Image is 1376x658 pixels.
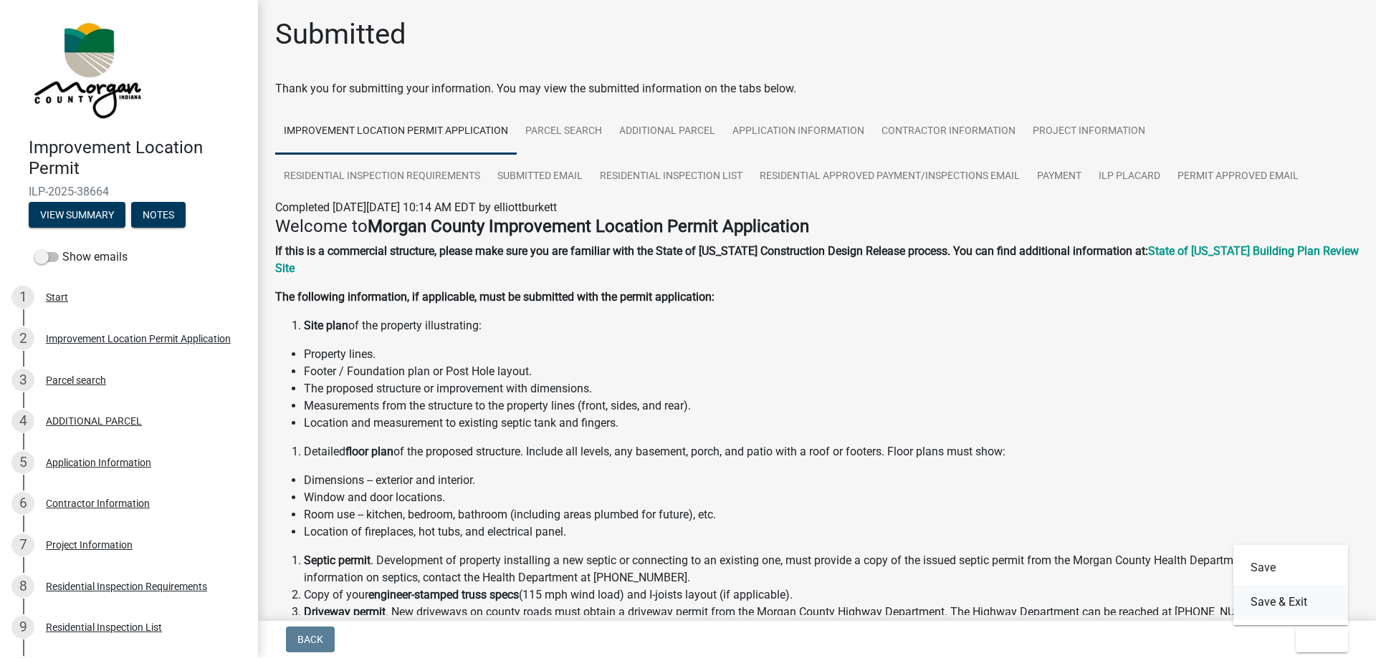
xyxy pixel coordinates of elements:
strong: engineer-stamped truss specs [368,588,519,601]
button: Exit [1296,626,1348,652]
button: View Summary [29,202,125,228]
li: Measurements from the structure to the property lines (front, sides, and rear). [304,397,1359,415]
a: Payment [1028,154,1090,200]
a: Permit Approved Email [1169,154,1307,200]
button: Back [286,626,335,652]
wm-modal-confirm: Summary [29,210,125,221]
li: . New driveways on county roads must obtain a driveway permit from the Morgan County Highway Depa... [304,604,1359,638]
a: Project Information [1024,109,1154,155]
a: Residential Inspection List [591,154,751,200]
strong: The following information, if applicable, must be submitted with the permit application: [275,290,715,304]
span: Exit [1307,634,1328,645]
span: ILP-2025-38664 [29,185,229,198]
div: Residential Inspection List [46,622,162,632]
li: Copy of your (115 mph wind load) and I-joists layout (if applicable). [304,586,1359,604]
a: ADDITIONAL PARCEL [611,109,724,155]
a: ILP Placard [1090,154,1169,200]
a: Improvement Location Permit Application [275,109,517,155]
li: Detailed of the proposed structure. Include all levels, any basement, porch, and patio with a roo... [304,443,1359,460]
div: Improvement Location Permit Application [46,334,231,344]
div: 2 [11,327,34,350]
div: 3 [11,369,34,392]
span: Back [297,634,323,645]
li: Property lines. [304,346,1359,363]
div: Exit [1233,545,1348,625]
div: Project Information [46,540,133,550]
button: Save [1233,551,1348,585]
a: Residential Inspection Requirements [275,154,489,200]
a: Contractor Information [873,109,1024,155]
strong: Septic permit [304,553,371,567]
span: Completed [DATE][DATE] 10:14 AM EDT by elliottburkett [275,200,557,214]
strong: floor plan [345,445,393,458]
li: The proposed structure or improvement with dimensions. [304,380,1359,397]
h4: Welcome to [275,216,1359,237]
strong: Driveway permit [304,605,386,619]
li: . Development of property installing a new septic or connecting to an existing one, must provide ... [304,552,1359,586]
li: Footer / Foundation plan or Post Hole layout. [304,363,1359,380]
li: of the property illustrating: [304,317,1359,334]
a: Application Information [724,109,873,155]
li: Window and door locations. [304,489,1359,506]
strong: Site plan [304,319,348,332]
img: Morgan County, Indiana [29,15,144,122]
div: 5 [11,451,34,474]
div: 8 [11,575,34,598]
h1: Submitted [275,17,406,52]
label: Show emails [34,248,128,266]
div: Parcel search [46,375,106,385]
div: Start [46,292,68,302]
a: Submitted Email [489,154,591,200]
div: Residential Inspection Requirements [46,581,207,591]
button: Save & Exit [1233,585,1348,619]
button: Notes [131,202,186,228]
strong: Morgan County Improvement Location Permit Application [368,216,809,236]
div: Application Information [46,458,151,468]
li: Room use -- kitchen, bedroom, bathroom (including areas plumbed for future), etc. [304,506,1359,523]
h4: Improvement Location Permit [29,137,247,179]
div: 7 [11,533,34,556]
div: Thank you for submitting your information. You may view the submitted information on the tabs below. [275,80,1359,97]
strong: If this is a commercial structure, please make sure you are familiar with the State of [US_STATE]... [275,244,1148,258]
li: Location of fireplaces, hot tubs, and electrical panel. [304,523,1359,541]
li: Dimensions -- exterior and interior. [304,472,1359,489]
a: Parcel search [517,109,611,155]
div: 6 [11,492,34,515]
div: ADDITIONAL PARCEL [46,416,142,426]
div: Contractor Information [46,498,150,508]
a: Residential Approved Payment/Inspections Email [751,154,1028,200]
li: Location and measurement to existing septic tank and fingers. [304,415,1359,432]
div: 4 [11,410,34,432]
a: State of [US_STATE] Building Plan Review Site [275,244,1359,275]
div: 1 [11,286,34,309]
div: 9 [11,616,34,639]
wm-modal-confirm: Notes [131,210,186,221]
